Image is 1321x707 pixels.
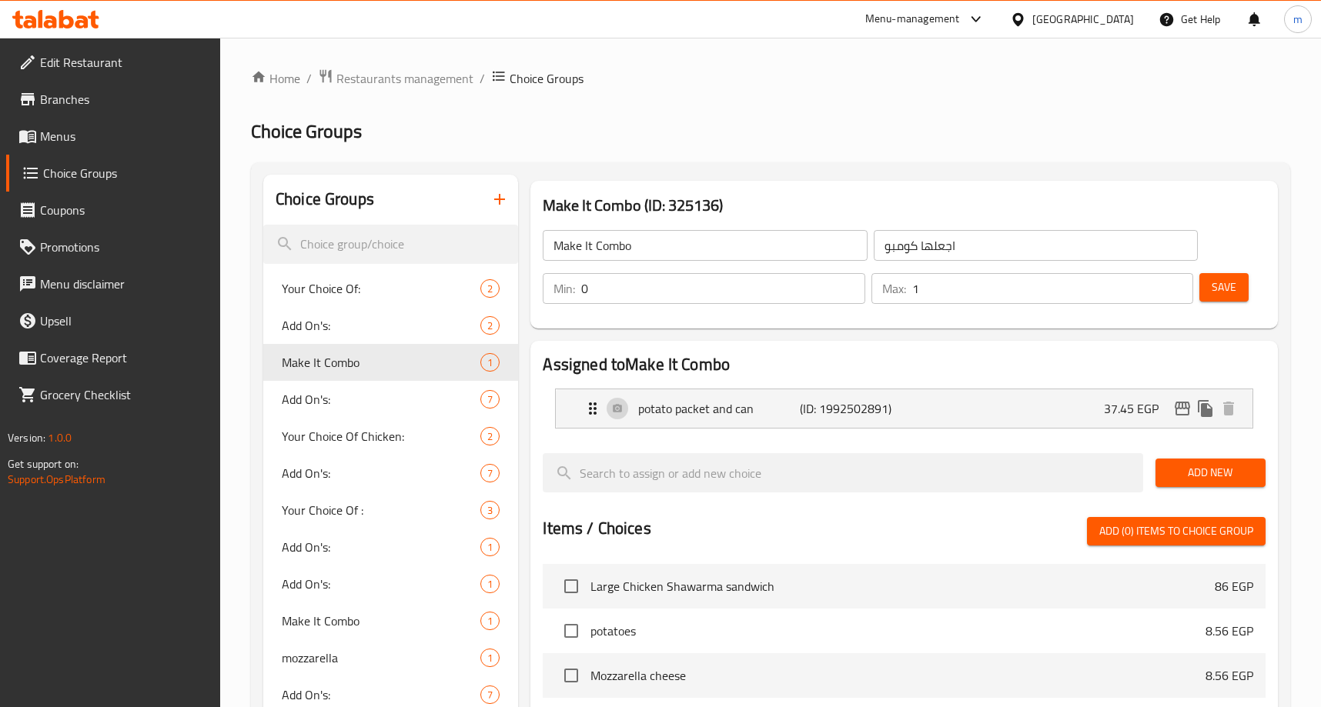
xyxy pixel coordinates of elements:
div: Choices [480,685,500,704]
span: Your Choice Of : [282,501,480,519]
span: Add On's: [282,464,480,482]
a: Coverage Report [6,339,221,376]
div: Make It Combo1 [263,602,518,639]
span: 7 [481,392,499,407]
div: Choices [480,427,500,445]
div: mozzarella1 [263,639,518,676]
span: Add New [1168,463,1253,482]
span: Restaurants management [336,69,473,88]
div: Choices [480,575,500,593]
span: Your Choice Of Chicken: [282,427,480,445]
span: 1 [481,651,499,665]
div: Choices [480,538,500,556]
span: Select choice [555,615,587,647]
span: Coverage Report [40,348,209,367]
span: Select choice [555,570,587,602]
a: Menus [6,118,221,155]
p: 37.45 EGP [1104,399,1171,418]
span: Upsell [40,312,209,330]
a: Edit Restaurant [6,44,221,81]
div: Your Choice Of:2 [263,270,518,307]
div: Choices [480,279,500,298]
div: Add On's:2 [263,307,518,344]
span: Version: [8,428,45,448]
span: Menus [40,127,209,145]
span: 7 [481,466,499,481]
div: Choices [480,649,500,667]
span: Make It Combo [282,612,480,630]
span: Menu disclaimer [40,275,209,293]
span: Add On's: [282,390,480,409]
h2: Choice Groups [276,188,374,211]
button: duplicate [1194,397,1217,420]
div: Choices [480,353,500,372]
a: Upsell [6,302,221,339]
span: Edit Restaurant [40,53,209,72]
h2: Assigned to Make It Combo [543,353,1265,376]
span: 1.0.0 [48,428,72,448]
div: Add On's:1 [263,565,518,602]
div: Your Choice Of Chicken:2 [263,418,518,455]
span: mozzarella [282,649,480,667]
input: search [263,225,518,264]
span: Grocery Checklist [40,385,209,404]
button: Add New [1155,459,1266,487]
span: Mozzarella cheese [590,666,1205,685]
li: / [306,69,312,88]
a: Support.OpsPlatform [8,469,105,489]
span: Promotions [40,238,209,256]
a: Choice Groups [6,155,221,192]
a: Grocery Checklist [6,376,221,413]
span: Coupons [40,201,209,219]
span: Get support on: [8,454,79,474]
li: / [480,69,485,88]
span: Make It Combo [282,353,480,372]
span: 1 [481,614,499,629]
span: Large Chicken Shawarma sandwich [590,577,1214,595]
p: 86 EGP [1215,577,1253,595]
button: delete [1217,397,1240,420]
div: Add On's:7 [263,381,518,418]
div: Your Choice Of :3 [263,492,518,529]
a: Menu disclaimer [6,265,221,302]
a: Promotions [6,228,221,265]
span: 7 [481,688,499,702]
span: 1 [481,577,499,592]
span: Save [1212,278,1236,297]
span: 2 [481,318,499,333]
a: Home [251,69,300,88]
span: 3 [481,503,499,518]
div: Choices [480,464,500,482]
p: potato packet and can [638,399,800,418]
span: Branches [40,90,209,108]
p: 8.56 EGP [1206,622,1253,640]
div: [GEOGRAPHIC_DATA] [1032,11,1134,28]
span: Add On's: [282,316,480,335]
span: Your Choice Of: [282,279,480,298]
nav: breadcrumb [251,68,1290,88]
p: Min: [553,279,575,298]
button: edit [1171,397,1194,420]
span: m [1293,11,1303,28]
p: Max: [882,279,906,298]
div: Make It Combo1 [263,344,518,381]
p: (ID: 1992502891) [800,399,908,418]
div: Expand [556,389,1252,428]
h3: Make It Combo (ID: 325136) [543,193,1265,218]
div: Add On's:1 [263,529,518,565]
span: Choice Groups [43,164,209,182]
li: Expand [543,382,1265,435]
a: Coupons [6,192,221,228]
div: Choices [480,390,500,409]
span: Choice Groups [251,114,362,148]
div: Add On's:7 [263,455,518,492]
span: 1 [481,540,499,555]
div: Menu-management [865,10,960,28]
div: Choices [480,612,500,630]
span: potatoes [590,622,1205,640]
h2: Items / Choices [543,517,650,540]
span: Add (0) items to choice group [1099,522,1253,541]
button: Save [1199,273,1249,302]
span: Add On's: [282,685,480,704]
div: Choices [480,501,500,519]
